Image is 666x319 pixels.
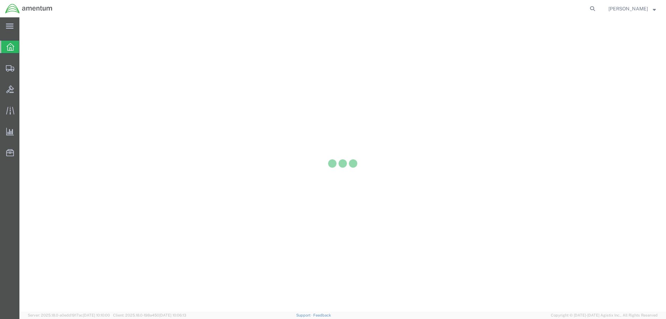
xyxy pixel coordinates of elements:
[313,313,331,317] a: Feedback
[608,5,656,13] button: [PERSON_NAME]
[28,313,110,317] span: Server: 2025.18.0-a0edd1917ac
[83,313,110,317] span: [DATE] 10:10:00
[159,313,186,317] span: [DATE] 10:06:13
[551,312,658,318] span: Copyright © [DATE]-[DATE] Agistix Inc., All Rights Reserved
[608,5,648,12] span: JONATHAN FLORY
[113,313,186,317] span: Client: 2025.18.0-198a450
[296,313,314,317] a: Support
[5,3,53,14] img: logo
